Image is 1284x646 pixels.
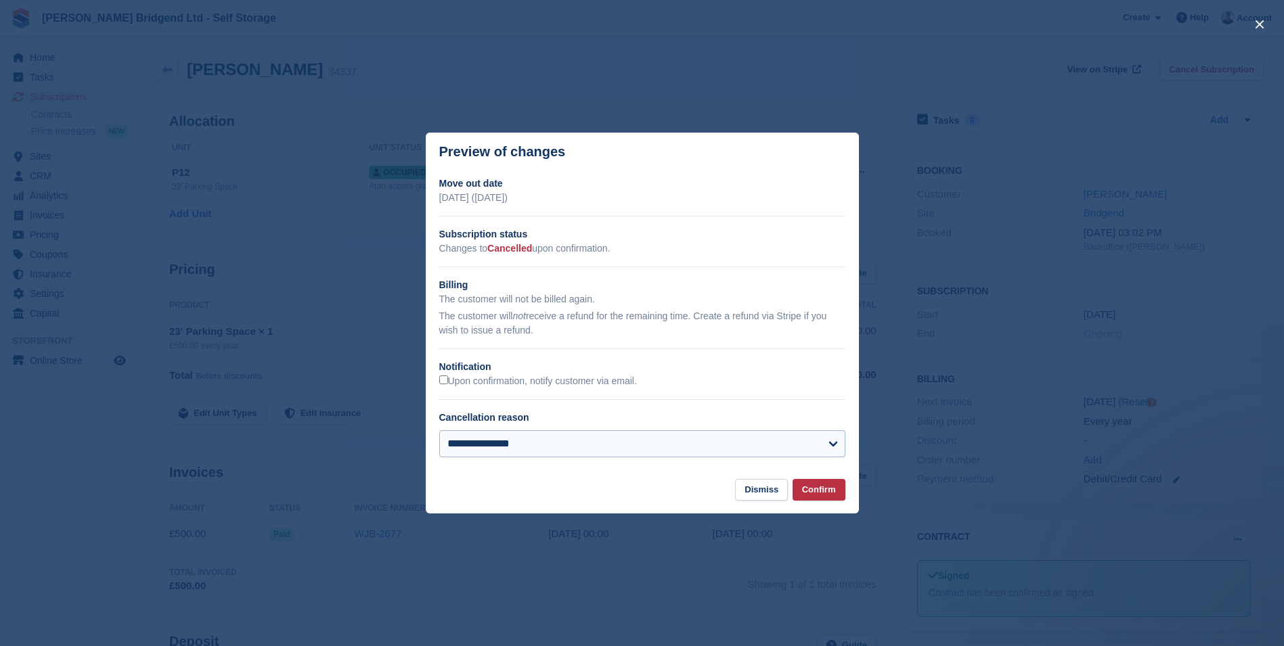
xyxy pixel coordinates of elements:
[487,243,532,254] span: Cancelled
[439,292,845,306] p: The customer will not be billed again.
[1249,14,1270,35] button: close
[439,412,529,423] label: Cancellation reason
[439,375,637,388] label: Upon confirmation, notify customer via email.
[439,375,448,384] input: Upon confirmation, notify customer via email.
[439,191,845,205] p: [DATE] ([DATE])
[512,310,525,321] em: not
[439,278,845,292] h2: Billing
[439,309,845,338] p: The customer will receive a refund for the remaining time. Create a refund via Stripe if you wish...
[439,144,566,160] p: Preview of changes
[439,177,845,191] h2: Move out date
[439,241,845,256] p: Changes to upon confirmation.
[793,479,845,501] button: Confirm
[439,360,845,374] h2: Notification
[439,227,845,241] h2: Subscription status
[735,479,788,501] button: Dismiss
